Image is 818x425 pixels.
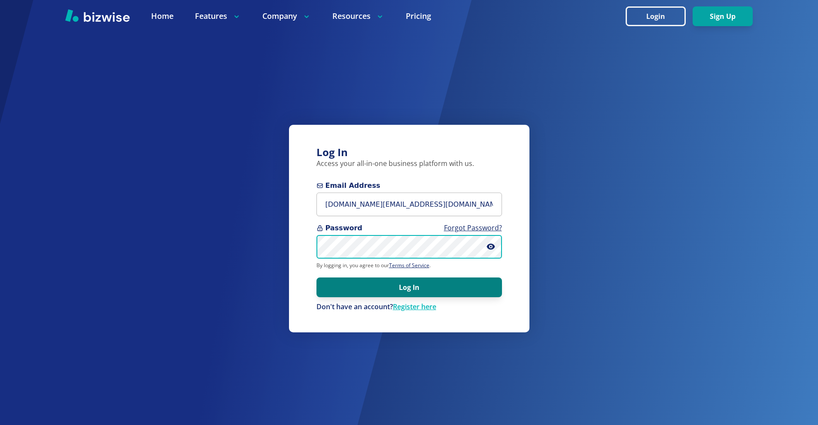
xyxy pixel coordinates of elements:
[444,223,502,232] a: Forgot Password?
[65,9,130,22] img: Bizwise Logo
[316,302,502,312] div: Don't have an account?Register here
[316,145,502,160] h3: Log In
[262,11,311,21] p: Company
[332,11,384,21] p: Resources
[316,277,502,297] button: Log In
[406,11,431,21] a: Pricing
[316,262,502,269] p: By logging in, you agree to our .
[316,193,502,216] input: you@example.com
[316,223,502,233] span: Password
[151,11,173,21] a: Home
[626,6,686,26] button: Login
[693,6,753,26] button: Sign Up
[316,302,502,312] p: Don't have an account?
[316,159,502,169] p: Access your all-in-one business platform with us.
[195,11,241,21] p: Features
[626,12,693,21] a: Login
[316,181,502,191] span: Email Address
[693,12,753,21] a: Sign Up
[389,262,429,269] a: Terms of Service
[393,302,436,311] a: Register here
